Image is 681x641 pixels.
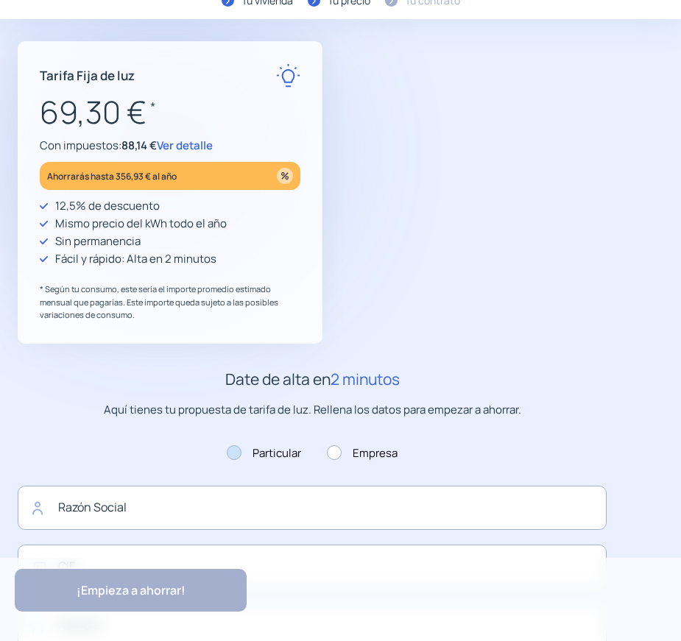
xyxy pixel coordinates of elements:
[227,445,301,462] label: Particular
[47,168,177,185] p: Ahorrarás hasta 356,93 € al año
[40,88,300,137] p: 69,30 €
[55,215,227,233] p: Mismo precio del kWh todo el año
[277,168,293,184] img: percentage_icon.svg
[276,63,300,88] img: rate-E.svg
[157,138,213,153] span: Ver detalle
[55,233,141,250] p: Sin permanencia
[18,367,607,392] h2: Date de alta en
[40,283,300,322] p: * Según tu consumo, este sería el importe promedio estimado mensual que pagarías. Este importe qu...
[55,197,160,215] p: 12,5% de descuento
[18,401,607,419] p: Aquí tienes tu propuesta de tarifa de luz. Rellena los datos para empezar a ahorrar.
[327,445,398,462] label: Empresa
[331,369,400,389] span: 2 minutos
[121,138,157,153] span: 88,14 €
[40,65,135,85] p: Tarifa Fija de luz
[55,250,216,268] p: Fácil y rápido: Alta en 2 minutos
[40,137,300,155] p: Con impuestos:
